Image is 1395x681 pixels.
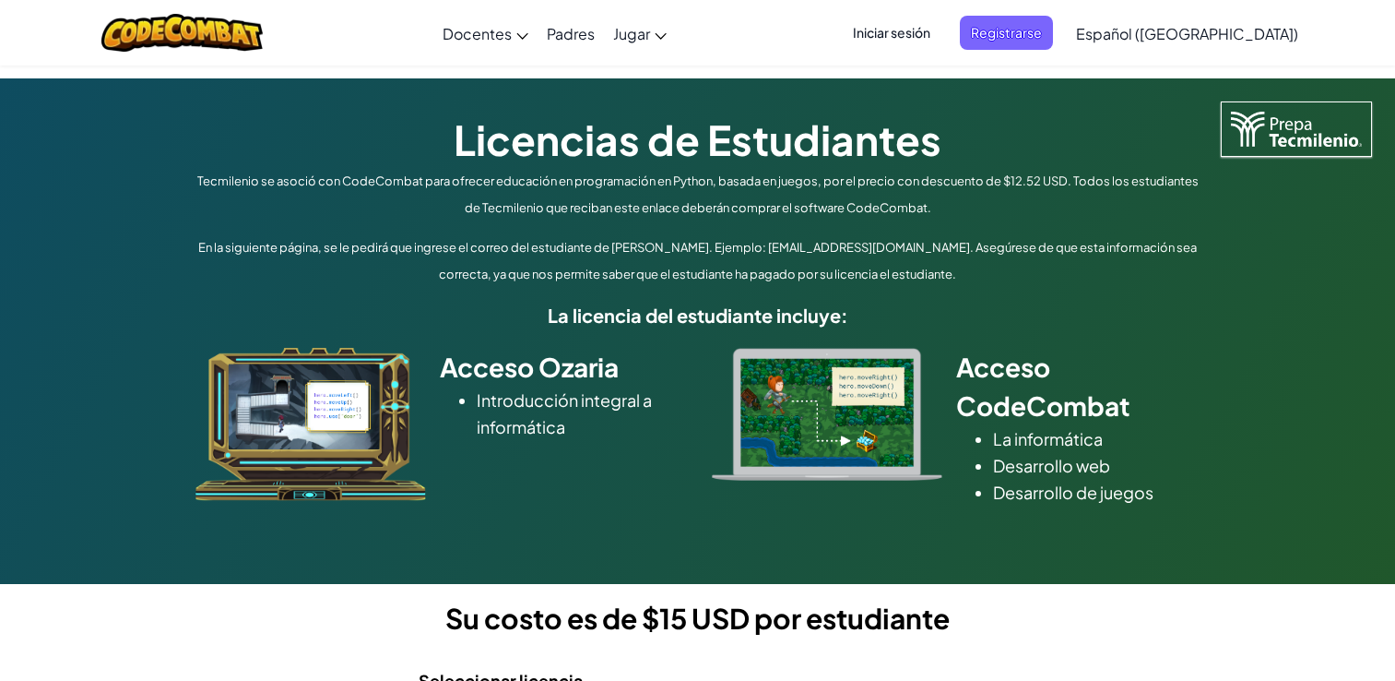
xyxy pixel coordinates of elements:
[993,452,1200,479] li: Desarrollo web
[191,301,1205,329] h5: La licencia del estudiante incluye:
[956,348,1200,425] h2: Acceso CodeCombat
[101,14,263,52] img: CodeCombat logo
[538,8,604,58] a: Padres
[433,8,538,58] a: Docentes
[1067,8,1307,58] a: Español ([GEOGRAPHIC_DATA])
[712,348,942,481] img: type_real_code.png
[1076,24,1298,43] span: Español ([GEOGRAPHIC_DATA])
[842,16,941,50] button: Iniciar sesión
[191,168,1205,221] p: Tecmilenio se asoció con CodeCombat para ofrecer educación en programación en Python, basada en j...
[191,111,1205,168] h1: Licencias de Estudiantes
[191,234,1205,288] p: En la siguiente página, se le pedirá que ingrese el correo del estudiante de [PERSON_NAME]. Ejemp...
[613,24,650,43] span: Jugar
[604,8,676,58] a: Jugar
[195,348,426,501] img: ozaria_acodus.png
[477,387,684,440] li: Introducción integral a informática
[443,24,512,43] span: Docentes
[440,348,684,387] h2: Acceso Ozaria
[1221,102,1372,157] img: Tecmilenio logo
[993,479,1200,506] li: Desarrollo de juegos
[960,16,1053,50] button: Registrarse
[993,425,1200,452] li: La informática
